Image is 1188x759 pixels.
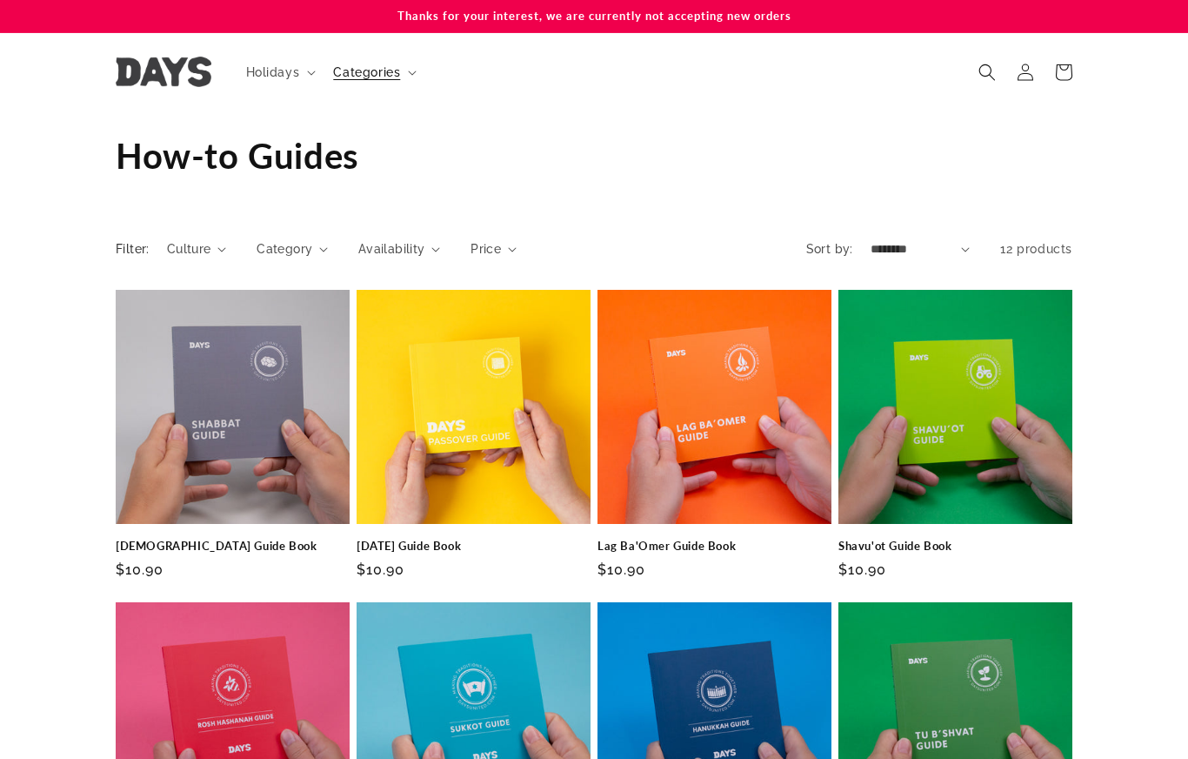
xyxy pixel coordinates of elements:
[358,240,440,259] summary: Availability (0 selected)
[358,240,425,259] span: Availability
[597,539,831,554] a: Lag Ba'Omer Guide Book
[838,539,1072,554] a: Shavu'ot Guide Book
[806,242,853,256] label: Sort by:
[236,54,324,91] summary: Holidays
[471,240,501,259] span: Price
[333,64,400,80] span: Categories
[968,53,1006,91] summary: Search
[323,54,424,91] summary: Categories
[357,539,591,554] a: [DATE] Guide Book
[116,240,150,259] h2: Filter:
[246,64,300,80] span: Holidays
[257,240,312,259] span: Category
[116,57,211,87] img: Days United
[167,240,226,259] summary: Culture (0 selected)
[116,133,1072,178] h1: How-to Guides
[257,240,328,259] summary: Category (0 selected)
[167,240,211,259] span: Culture
[471,240,517,259] summary: Price
[1000,242,1072,256] span: 12 products
[116,539,350,554] a: [DEMOGRAPHIC_DATA] Guide Book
